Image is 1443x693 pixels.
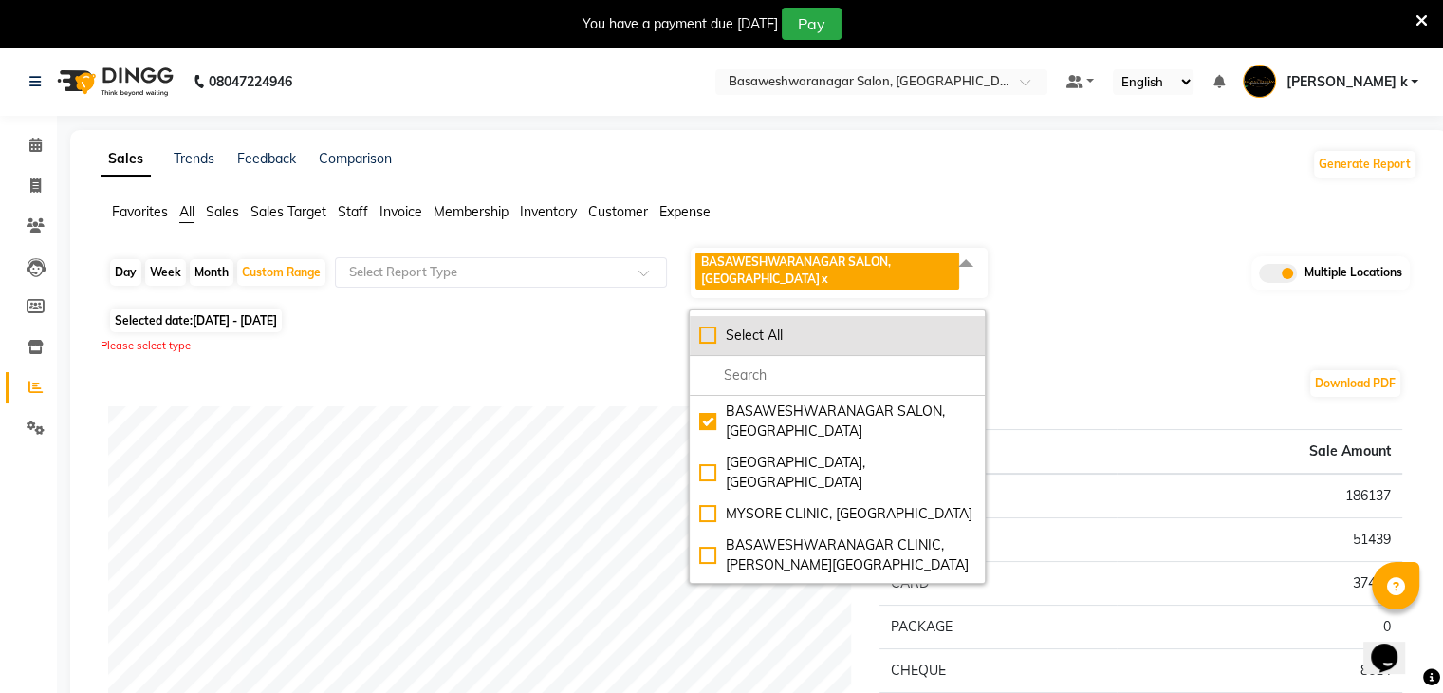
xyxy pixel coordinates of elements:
[209,55,292,108] b: 08047224946
[583,14,778,34] div: You have a payment due [DATE]
[338,203,368,220] span: Staff
[237,259,325,286] div: Custom Range
[782,8,842,40] button: Pay
[1117,474,1402,518] td: 186137
[174,150,214,167] a: Trends
[879,606,1116,649] td: PACKAGE
[699,402,975,441] div: BASAWESHWARANAGAR SALON, [GEOGRAPHIC_DATA]
[110,259,141,286] div: Day
[1286,72,1407,92] span: [PERSON_NAME] k
[588,203,648,220] span: Customer
[879,649,1116,693] td: CHEQUE
[879,474,1116,518] td: UPI
[1310,370,1400,397] button: Download PDF
[112,203,168,220] span: Favorites
[1117,430,1402,475] th: Sale Amount
[699,365,975,385] input: multiselect-search
[1117,606,1402,649] td: 0
[206,203,239,220] span: Sales
[699,535,975,575] div: BASAWESHWARANAGAR CLINIC, [PERSON_NAME][GEOGRAPHIC_DATA]
[1117,649,1402,693] td: 8614
[1243,65,1276,98] img: Vimarsh k
[1117,562,1402,606] td: 37459
[879,518,1116,562] td: CASH
[520,203,577,220] span: Inventory
[237,150,296,167] a: Feedback
[699,326,975,346] div: Select All
[699,453,975,493] div: [GEOGRAPHIC_DATA], [GEOGRAPHIC_DATA]
[701,254,891,286] span: BASAWESHWARANAGAR SALON, [GEOGRAPHIC_DATA]
[145,259,186,286] div: Week
[879,562,1116,606] td: CARD
[190,259,233,286] div: Month
[379,203,422,220] span: Invoice
[179,203,194,220] span: All
[659,203,711,220] span: Expense
[1117,518,1402,562] td: 51439
[879,430,1116,475] th: Type
[110,309,282,332] span: Selected date:
[48,55,178,108] img: logo
[1304,264,1402,283] span: Multiple Locations
[1314,151,1415,178] button: Generate Report
[1363,617,1424,674] iframe: chat widget
[434,203,509,220] span: Membership
[820,272,828,286] a: x
[193,313,277,328] span: [DATE] - [DATE]
[699,504,975,524] div: MYSORE CLINIC, [GEOGRAPHIC_DATA]
[101,142,151,177] a: Sales
[250,203,326,220] span: Sales Target
[319,150,392,167] a: Comparison
[101,338,1417,354] div: Please select type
